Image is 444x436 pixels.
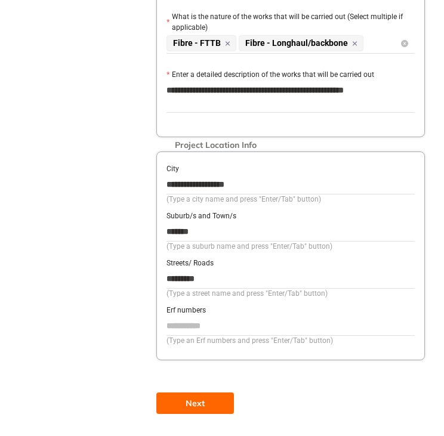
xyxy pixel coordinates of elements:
[239,35,363,51] span: Fibre - Longhaul/backbone
[173,39,221,48] span: Fibre - FTTB
[401,40,408,47] span: close-circle
[245,39,348,48] span: Fibre - Longhaul/backbone
[166,222,415,240] input: Suburb/s and Town/s
[166,175,415,193] input: City
[166,317,415,335] input: Erf numbers
[166,81,415,112] textarea: Enter a detailed description of the works that will be carried out
[166,305,206,316] label: Erf numbers
[166,11,415,34] label: What is the nature of the works that will be carried out (Select multiple if applicable)
[166,241,415,252] div: (Type a suburb name and press "Enter/Tab" button)
[166,335,415,347] div: (Type an Erf numbers and press "Enter/Tab" button)
[166,288,415,299] div: (Type a street name and press "Enter/Tab" button)
[166,270,415,287] input: Streets/ Roads
[166,35,236,51] span: Fibre - FTTB
[186,397,205,410] span: Next
[166,69,374,81] label: Enter a detailed description of the works that will be carried out
[166,211,236,222] label: Suburb/s and Town/s
[166,194,415,205] div: (Type a city name and press "Enter/Tab" button)
[169,140,263,150] span: Project Location Info
[156,392,234,414] button: Next
[166,163,179,175] label: City
[166,258,214,269] label: Streets/ Roads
